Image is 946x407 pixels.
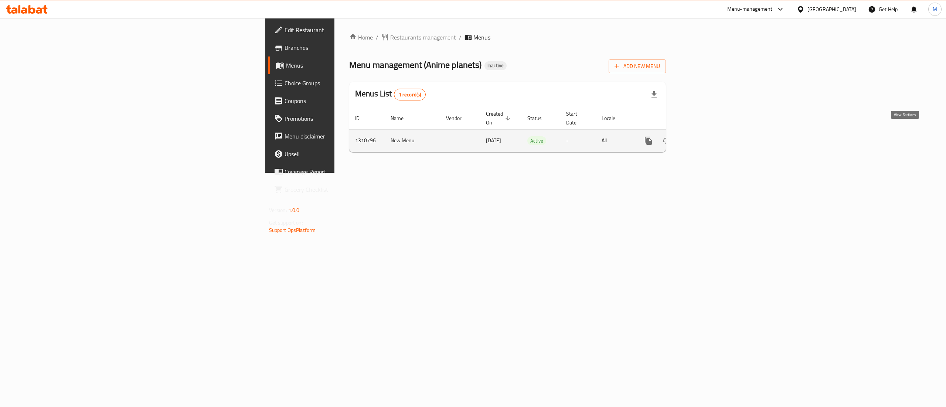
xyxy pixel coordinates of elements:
span: Inactive [484,62,507,69]
span: 1.0.0 [288,205,300,215]
h2: Menus List [355,88,426,100]
div: Total records count [394,89,426,100]
span: Coupons [285,96,418,105]
td: All [596,129,634,152]
div: Export file [645,86,663,103]
div: Inactive [484,61,507,70]
span: Branches [285,43,418,52]
span: [DATE] [486,136,501,145]
a: Upsell [268,145,423,163]
span: Menu disclaimer [285,132,418,141]
span: Active [527,137,546,145]
a: Promotions [268,110,423,127]
span: Start Date [566,109,587,127]
span: Upsell [285,150,418,158]
span: Choice Groups [285,79,418,88]
th: Actions [634,107,717,130]
span: Menus [473,33,490,42]
a: Grocery Checklist [268,181,423,198]
span: Coverage Report [285,167,418,176]
span: Name [391,114,413,123]
div: Menu-management [727,5,773,14]
div: [GEOGRAPHIC_DATA] [807,5,856,13]
table: enhanced table [349,107,717,152]
button: more [640,132,657,150]
li: / [459,33,462,42]
span: Get support on: [269,218,303,228]
span: ID [355,114,369,123]
span: Status [527,114,551,123]
a: Choice Groups [268,74,423,92]
span: M [933,5,937,13]
button: Add New Menu [609,59,666,73]
span: Menus [286,61,418,70]
a: Branches [268,39,423,57]
td: - [560,129,596,152]
a: Edit Restaurant [268,21,423,39]
a: Coupons [268,92,423,110]
span: Vendor [446,114,471,123]
span: Add New Menu [615,62,660,71]
span: Version: [269,205,287,215]
a: Menu disclaimer [268,127,423,145]
span: Created On [486,109,513,127]
span: 1 record(s) [394,91,426,98]
span: Edit Restaurant [285,25,418,34]
a: Coverage Report [268,163,423,181]
a: Menus [268,57,423,74]
a: Support.OpsPlatform [269,225,316,235]
span: Locale [602,114,625,123]
div: Active [527,136,546,145]
nav: breadcrumb [349,33,666,42]
span: Promotions [285,114,418,123]
span: Grocery Checklist [285,185,418,194]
